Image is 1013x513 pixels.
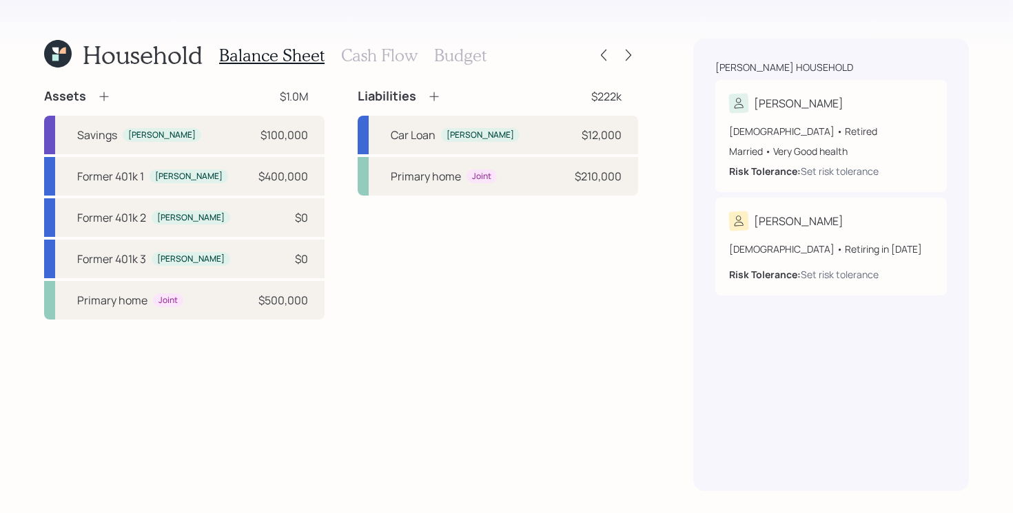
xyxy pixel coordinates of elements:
div: $1.0M [280,88,308,105]
div: [DEMOGRAPHIC_DATA] • Retiring in [DATE] [729,242,933,256]
div: [PERSON_NAME] [128,129,196,141]
div: Joint [472,171,491,182]
div: [PERSON_NAME] [155,171,223,182]
div: $210,000 [575,168,622,185]
div: [PERSON_NAME] [447,129,514,141]
div: [PERSON_NAME] [754,213,843,229]
h3: Budget [434,45,487,65]
h4: Assets [44,89,86,104]
div: $12,000 [582,127,622,143]
b: Risk Tolerance: [729,268,801,281]
div: Primary home [391,168,461,185]
div: $500,000 [258,292,308,308]
div: Joint [158,295,178,306]
h4: Liabilities [358,89,416,104]
div: [DEMOGRAPHIC_DATA] • Retired [729,124,933,138]
div: $0 [295,209,308,226]
h3: Cash Flow [341,45,418,65]
div: Primary home [77,292,147,308]
b: Risk Tolerance: [729,165,801,178]
div: Former 401k 2 [77,209,146,226]
h1: Household [83,40,203,70]
div: $400,000 [258,168,308,185]
div: $0 [295,251,308,267]
div: Car Loan [391,127,436,143]
div: [PERSON_NAME] household [715,61,853,74]
div: $222k [591,88,622,105]
div: Former 401k 1 [77,168,144,185]
div: Savings [77,127,117,143]
h3: Balance Sheet [219,45,325,65]
div: Married • Very Good health [729,144,933,158]
div: Set risk tolerance [801,267,879,282]
div: [PERSON_NAME] [157,253,225,265]
div: Set risk tolerance [801,164,879,178]
div: [PERSON_NAME] [157,212,225,224]
div: [PERSON_NAME] [754,95,843,112]
div: Former 401k 3 [77,251,146,267]
div: $100,000 [260,127,308,143]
